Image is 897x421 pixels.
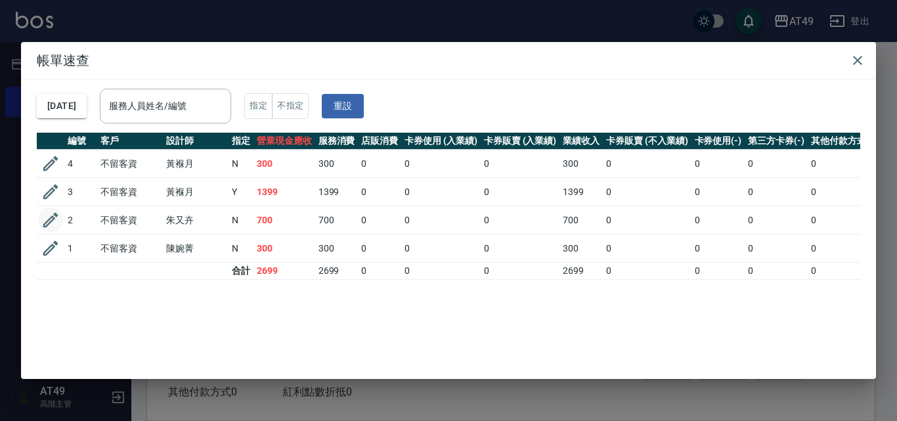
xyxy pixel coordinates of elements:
th: 指定 [229,133,253,150]
th: 其他付款方式(-) [808,133,880,150]
td: 不留客資 [97,206,163,234]
td: 2699 [559,263,603,280]
td: 不留客資 [97,150,163,178]
td: 朱又卉 [163,206,229,234]
td: N [229,234,253,263]
td: 2 [64,206,97,234]
button: 重設 [322,94,364,118]
td: 0 [691,263,745,280]
td: 300 [315,150,359,178]
td: 0 [808,178,880,206]
td: 700 [253,206,315,234]
td: 0 [603,234,691,263]
button: [DATE] [37,94,87,118]
td: 不留客資 [97,234,163,263]
td: 0 [358,178,401,206]
td: 300 [253,150,315,178]
td: 黃褓月 [163,178,229,206]
td: 0 [358,150,401,178]
td: 2699 [315,263,359,280]
th: 服務消費 [315,133,359,150]
h2: 帳單速查 [21,42,876,79]
th: 卡券使用(-) [691,133,745,150]
button: 不指定 [272,93,309,119]
td: 0 [358,234,401,263]
td: 黃褓月 [163,150,229,178]
td: 0 [745,178,808,206]
td: 0 [603,178,691,206]
td: N [229,206,253,234]
button: 指定 [244,93,273,119]
td: 陳婉菁 [163,234,229,263]
td: 0 [808,206,880,234]
td: 0 [603,150,691,178]
td: 0 [691,178,745,206]
td: 0 [745,263,808,280]
td: 0 [401,178,481,206]
th: 客戶 [97,133,163,150]
td: 1 [64,234,97,263]
td: 0 [401,263,481,280]
td: 1399 [315,178,359,206]
td: 0 [745,206,808,234]
td: 0 [691,234,745,263]
th: 店販消費 [358,133,401,150]
td: 不留客資 [97,178,163,206]
td: 0 [481,263,560,280]
td: 1399 [559,178,603,206]
td: 0 [808,234,880,263]
th: 第三方卡券(-) [745,133,808,150]
td: 0 [691,150,745,178]
td: 300 [315,234,359,263]
td: 300 [253,234,315,263]
td: 0 [808,263,880,280]
td: 0 [358,263,401,280]
td: 0 [691,206,745,234]
td: 0 [401,150,481,178]
td: 700 [315,206,359,234]
td: 合計 [229,263,253,280]
td: 1399 [253,178,315,206]
td: 0 [481,234,560,263]
td: 0 [401,234,481,263]
th: 設計師 [163,133,229,150]
th: 卡券使用 (入業績) [401,133,481,150]
td: 0 [745,234,808,263]
td: 4 [64,150,97,178]
td: 0 [481,178,560,206]
td: 700 [559,206,603,234]
td: 0 [745,150,808,178]
td: 2699 [253,263,315,280]
td: 0 [481,150,560,178]
td: 3 [64,178,97,206]
th: 卡券販賣 (入業績) [481,133,560,150]
td: 300 [559,150,603,178]
th: 業績收入 [559,133,603,150]
th: 編號 [64,133,97,150]
td: 0 [481,206,560,234]
td: 0 [358,206,401,234]
td: 0 [808,150,880,178]
td: 0 [603,206,691,234]
td: N [229,150,253,178]
th: 營業現金應收 [253,133,315,150]
td: 0 [401,206,481,234]
th: 卡券販賣 (不入業績) [603,133,691,150]
td: Y [229,178,253,206]
td: 300 [559,234,603,263]
td: 0 [603,263,691,280]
